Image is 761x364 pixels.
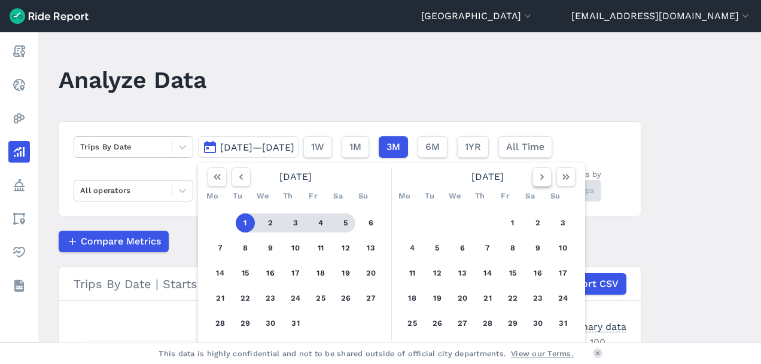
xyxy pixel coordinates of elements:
[553,264,573,283] button: 17
[328,186,348,206] div: Sa
[361,289,380,308] button: 27
[503,238,522,258] button: 8
[553,289,573,308] button: 24
[453,264,472,283] button: 13
[379,136,408,158] button: 3M
[395,186,414,206] div: Mo
[457,136,489,158] button: 1YR
[428,238,447,258] button: 5
[311,238,330,258] button: 11
[261,213,280,233] button: 2
[286,264,305,283] button: 17
[528,264,547,283] button: 16
[553,314,573,333] button: 31
[546,186,565,206] div: Su
[571,9,751,23] button: [EMAIL_ADDRESS][DOMAIN_NAME]
[8,275,30,296] a: Datasets
[286,213,305,233] button: 3
[361,213,380,233] button: 6
[428,314,447,333] button: 26
[403,238,422,258] button: 4
[342,136,369,158] button: 1M
[203,167,388,186] div: [DATE]
[211,314,230,333] button: 28
[261,238,280,258] button: 9
[528,213,547,233] button: 2
[8,41,30,62] a: Report
[528,314,547,333] button: 30
[336,264,355,283] button: 19
[465,140,481,154] span: 1YR
[8,175,30,196] a: Policy
[421,9,534,23] button: [GEOGRAPHIC_DATA]
[8,208,30,230] a: Areas
[8,141,30,163] a: Analyze
[453,314,472,333] button: 27
[74,273,626,295] div: Trips By Date | Starts
[553,213,573,233] button: 3
[8,108,30,129] a: Heatmaps
[261,289,280,308] button: 23
[228,186,247,206] div: Tu
[59,231,169,252] button: Compare Metrics
[253,186,272,206] div: We
[478,314,497,333] button: 28
[503,213,522,233] button: 1
[528,238,547,258] button: 9
[495,186,515,206] div: Fr
[550,320,626,332] div: Preliminary data
[428,264,447,283] button: 12
[198,136,299,158] button: [DATE]—[DATE]
[261,314,280,333] button: 30
[503,289,522,308] button: 22
[361,238,380,258] button: 13
[311,264,330,283] button: 18
[336,289,355,308] button: 26
[445,186,464,206] div: We
[203,186,222,206] div: Mo
[503,264,522,283] button: 15
[498,136,552,158] button: All Time
[8,241,30,263] a: Health
[236,314,255,333] button: 29
[553,238,573,258] button: 10
[428,289,447,308] button: 19
[528,289,547,308] button: 23
[395,167,580,186] div: [DATE]
[278,186,297,206] div: Th
[590,337,605,348] tspan: 100
[236,289,255,308] button: 22
[311,140,324,154] span: 1W
[349,140,361,154] span: 1M
[453,238,472,258] button: 6
[425,140,440,154] span: 6M
[211,264,230,283] button: 14
[418,136,448,158] button: 6M
[336,238,355,258] button: 12
[503,314,522,333] button: 29
[403,314,422,333] button: 25
[10,8,89,24] img: Ride Report
[311,289,330,308] button: 25
[207,341,576,352] div: Preliminary data
[286,238,305,258] button: 10
[303,186,322,206] div: Fr
[478,238,497,258] button: 7
[506,140,544,154] span: All Time
[236,264,255,283] button: 15
[453,289,472,308] button: 20
[59,63,206,96] h1: Analyze Data
[311,213,330,233] button: 4
[386,140,400,154] span: 3M
[220,142,294,153] span: [DATE]—[DATE]
[81,234,161,249] span: Compare Metrics
[286,289,305,308] button: 24
[336,213,355,233] button: 5
[403,289,422,308] button: 18
[511,348,574,359] a: View our Terms.
[354,186,373,206] div: Su
[478,289,497,308] button: 21
[470,186,489,206] div: Th
[8,74,30,96] a: Realtime
[520,186,540,206] div: Sa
